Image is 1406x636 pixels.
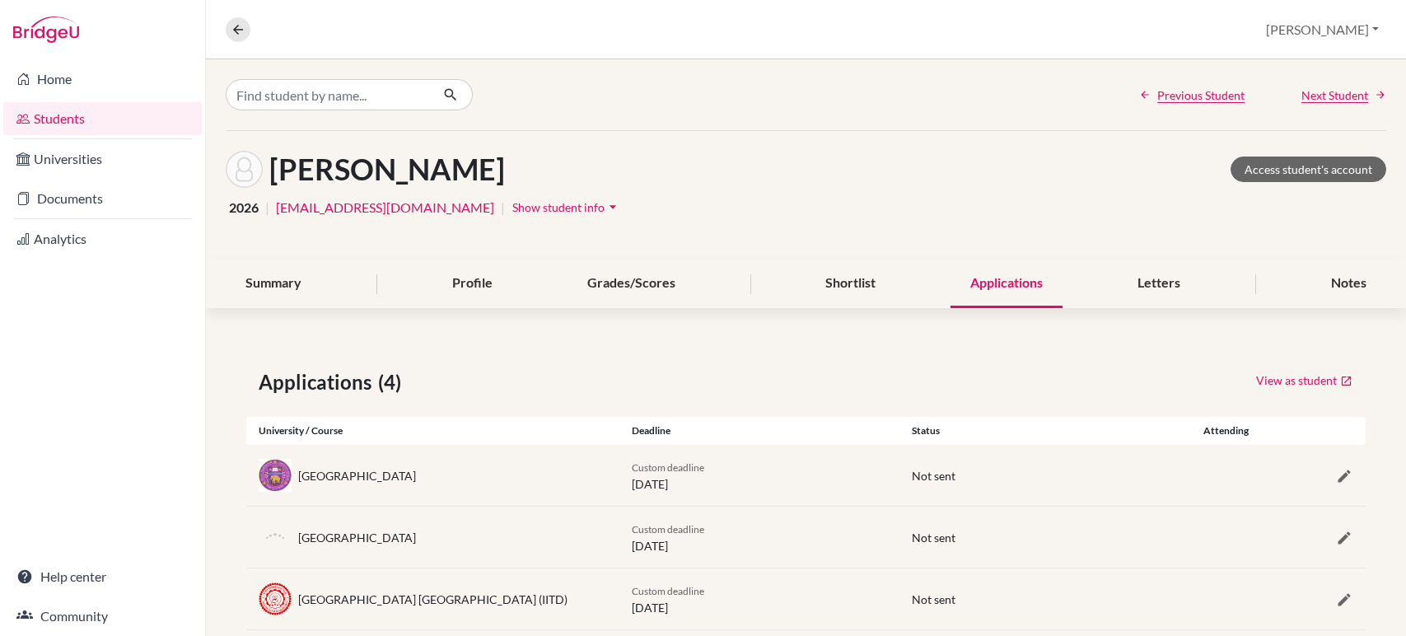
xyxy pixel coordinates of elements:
[632,461,704,474] span: Custom deadline
[1259,14,1386,45] button: [PERSON_NAME]
[3,102,202,135] a: Students
[1311,260,1386,308] div: Notes
[568,260,695,308] div: Grades/Scores
[3,600,202,633] a: Community
[298,467,416,484] div: [GEOGRAPHIC_DATA]
[269,152,505,187] h1: [PERSON_NAME]
[432,260,512,308] div: Profile
[226,79,430,110] input: Find student by name...
[265,198,269,217] span: |
[619,423,899,438] div: Deadline
[619,582,899,616] div: [DATE]
[501,198,505,217] span: |
[3,560,202,593] a: Help center
[1255,367,1353,393] a: View as student
[259,459,292,492] img: in_du_23v3j7_g.png
[378,367,408,397] span: (4)
[3,63,202,96] a: Home
[229,198,259,217] span: 2026
[912,531,955,545] span: Not sent
[605,199,621,215] i: arrow_drop_down
[512,200,605,214] span: Show student info
[276,198,494,217] a: [EMAIL_ADDRESS][DOMAIN_NAME]
[632,585,704,597] span: Custom deadline
[246,423,619,438] div: University / Course
[1301,87,1386,104] a: Next Student
[912,592,955,606] span: Not sent
[3,182,202,215] a: Documents
[1118,260,1200,308] div: Letters
[1157,87,1245,104] span: Previous Student
[912,469,955,483] span: Not sent
[3,222,202,255] a: Analytics
[298,529,416,546] div: [GEOGRAPHIC_DATA]
[259,582,292,615] img: in_iitd_v6hpnmjd.png
[259,521,292,554] img: default-university-logo-42dd438d0b49c2174d4c41c49dcd67eec2da6d16b3a2f6d5de70cc347232e317.png
[899,423,1179,438] div: Status
[1301,87,1368,104] span: Next Student
[511,194,622,220] button: Show student infoarrow_drop_down
[1179,423,1273,438] div: Attending
[1231,157,1386,182] a: Access student's account
[13,16,79,43] img: Bridge-U
[951,260,1063,308] div: Applications
[298,591,568,608] div: [GEOGRAPHIC_DATA] [GEOGRAPHIC_DATA] (IITD)
[619,520,899,554] div: [DATE]
[1139,87,1245,104] a: Previous Student
[619,458,899,493] div: [DATE]
[806,260,895,308] div: Shortlist
[226,151,263,188] img: Anushka Laha's avatar
[3,143,202,175] a: Universities
[259,367,378,397] span: Applications
[226,260,321,308] div: Summary
[632,523,704,535] span: Custom deadline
